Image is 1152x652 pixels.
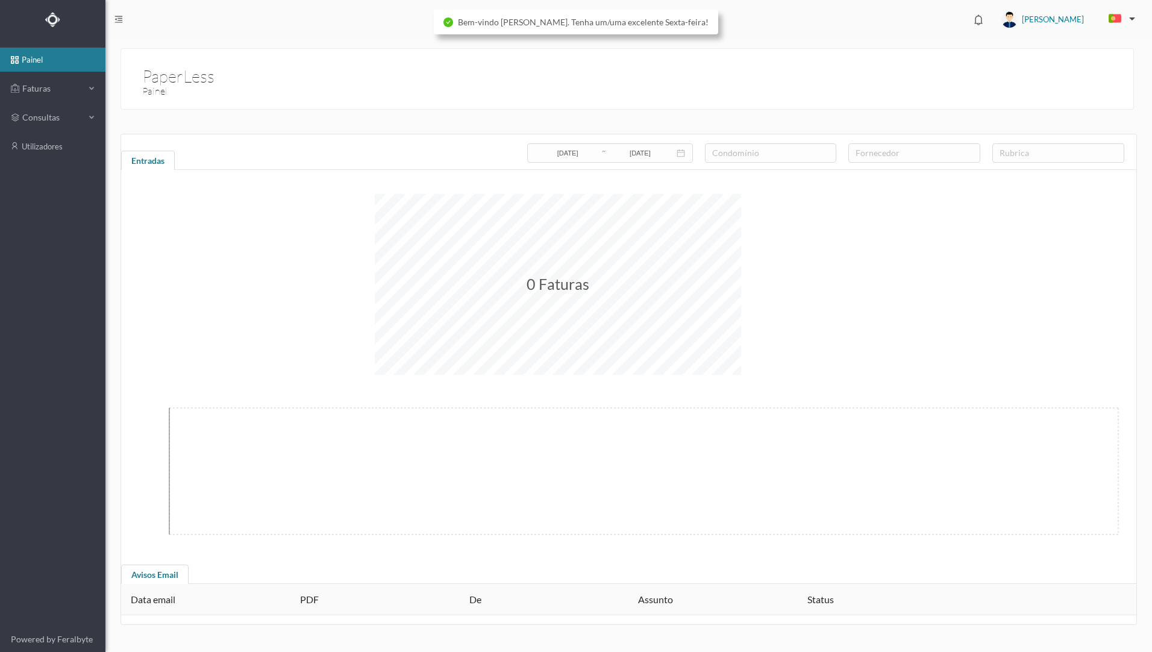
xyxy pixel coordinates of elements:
[121,565,189,589] div: Avisos Email
[131,594,175,605] span: Data email
[677,149,685,157] i: icon: calendar
[712,147,824,159] div: condomínio
[469,594,481,605] span: De
[638,594,673,605] span: Assunto
[534,146,601,160] input: Data inicial
[121,151,175,175] div: Entradas
[142,84,633,99] h3: Painel
[527,275,589,293] span: 0 Faturas
[971,12,986,28] i: icon: bell
[142,63,214,68] h1: PaperLess
[607,146,673,160] input: Data final
[114,15,123,24] i: icon: menu-fold
[1099,10,1140,29] button: PT
[19,83,86,95] span: Faturas
[1000,147,1112,159] div: rubrica
[45,12,60,27] img: Logo
[807,594,834,605] span: Status
[300,594,319,605] span: PDF
[22,111,83,124] span: consultas
[856,147,968,159] div: fornecedor
[443,17,453,27] i: icon: check-circle
[1001,11,1018,28] img: user_titan3.af2715ee.jpg
[458,17,709,27] span: Bem-vindo [PERSON_NAME]. Tenha um/uma excelente Sexta-feira!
